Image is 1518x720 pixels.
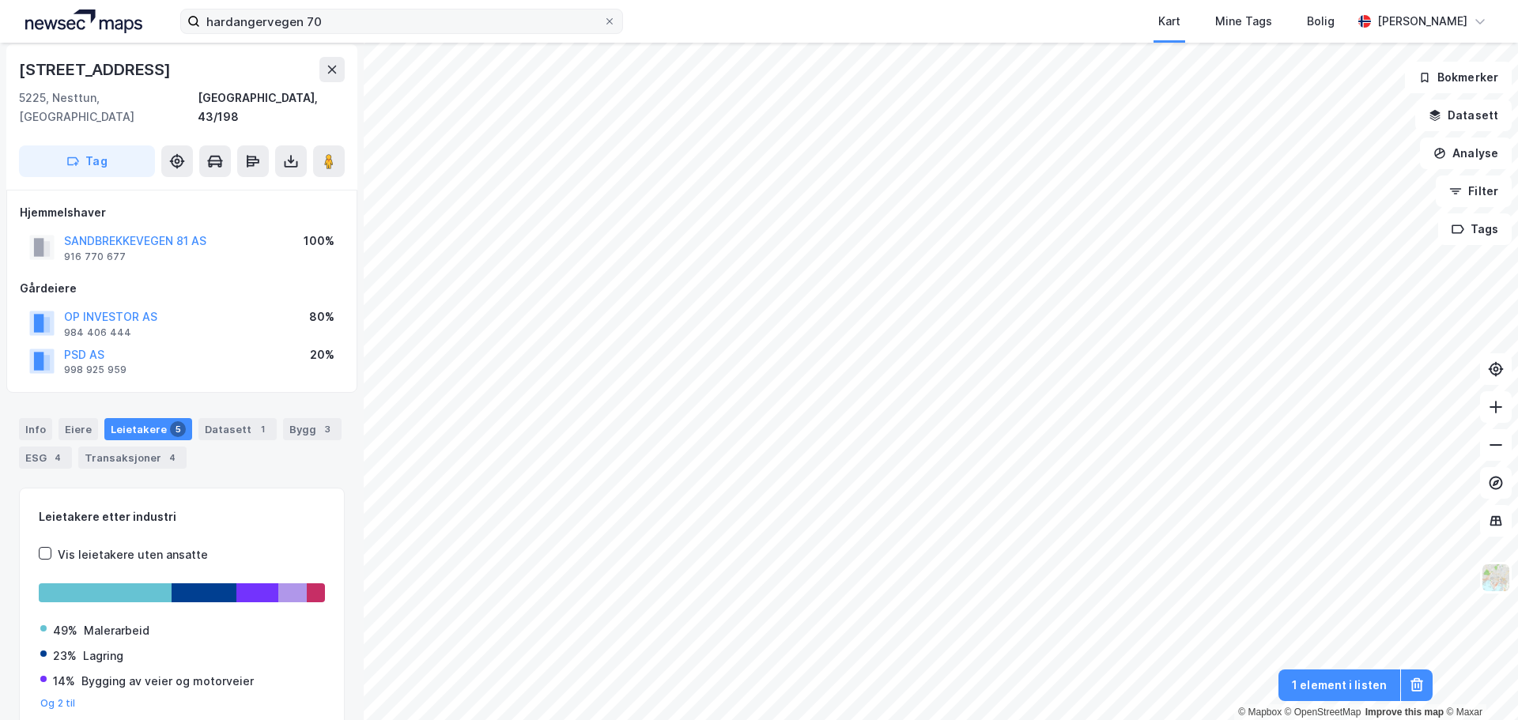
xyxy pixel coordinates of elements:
[1439,644,1518,720] div: Kontrollprogram for chat
[1307,12,1335,31] div: Bolig
[25,9,142,33] img: logo.a4113a55bc3d86da70a041830d287a7e.svg
[39,507,325,526] div: Leietakere etter industri
[64,251,126,263] div: 916 770 677
[304,232,334,251] div: 100%
[104,418,192,440] div: Leietakere
[78,447,187,469] div: Transaksjoner
[1420,138,1512,169] button: Analyse
[198,418,277,440] div: Datasett
[1439,644,1518,720] iframe: Chat Widget
[1215,12,1272,31] div: Mine Tags
[164,450,180,466] div: 4
[1365,707,1444,718] a: Improve this map
[20,279,344,298] div: Gårdeiere
[19,57,174,82] div: [STREET_ADDRESS]
[200,9,603,33] input: Søk på adresse, matrikkel, gårdeiere, leietakere eller personer
[1158,12,1180,31] div: Kart
[1481,563,1511,593] img: Z
[198,89,345,126] div: [GEOGRAPHIC_DATA], 43/198
[19,447,72,469] div: ESG
[283,418,342,440] div: Bygg
[19,89,198,126] div: 5225, Nesttun, [GEOGRAPHIC_DATA]
[1436,175,1512,207] button: Filter
[1438,213,1512,245] button: Tags
[170,421,186,437] div: 5
[255,421,270,437] div: 1
[64,364,126,376] div: 998 925 959
[83,646,123,665] div: Lagring
[19,418,52,440] div: Info
[319,421,335,437] div: 3
[50,450,66,466] div: 4
[58,545,208,564] div: Vis leietakere uten ansatte
[1377,12,1467,31] div: [PERSON_NAME]
[1238,707,1282,718] a: Mapbox
[40,697,76,710] button: Og 2 til
[53,646,77,665] div: 23%
[310,345,334,364] div: 20%
[1285,707,1361,718] a: OpenStreetMap
[53,621,77,640] div: 49%
[81,672,254,691] div: Bygging av veier og motorveier
[309,307,334,326] div: 80%
[1405,62,1512,93] button: Bokmerker
[53,672,75,691] div: 14%
[19,145,155,177] button: Tag
[20,203,344,222] div: Hjemmelshaver
[1415,100,1512,131] button: Datasett
[59,418,98,440] div: Eiere
[1278,669,1400,701] button: 1 element i listen
[64,326,131,339] div: 984 406 444
[84,621,149,640] div: Malerarbeid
